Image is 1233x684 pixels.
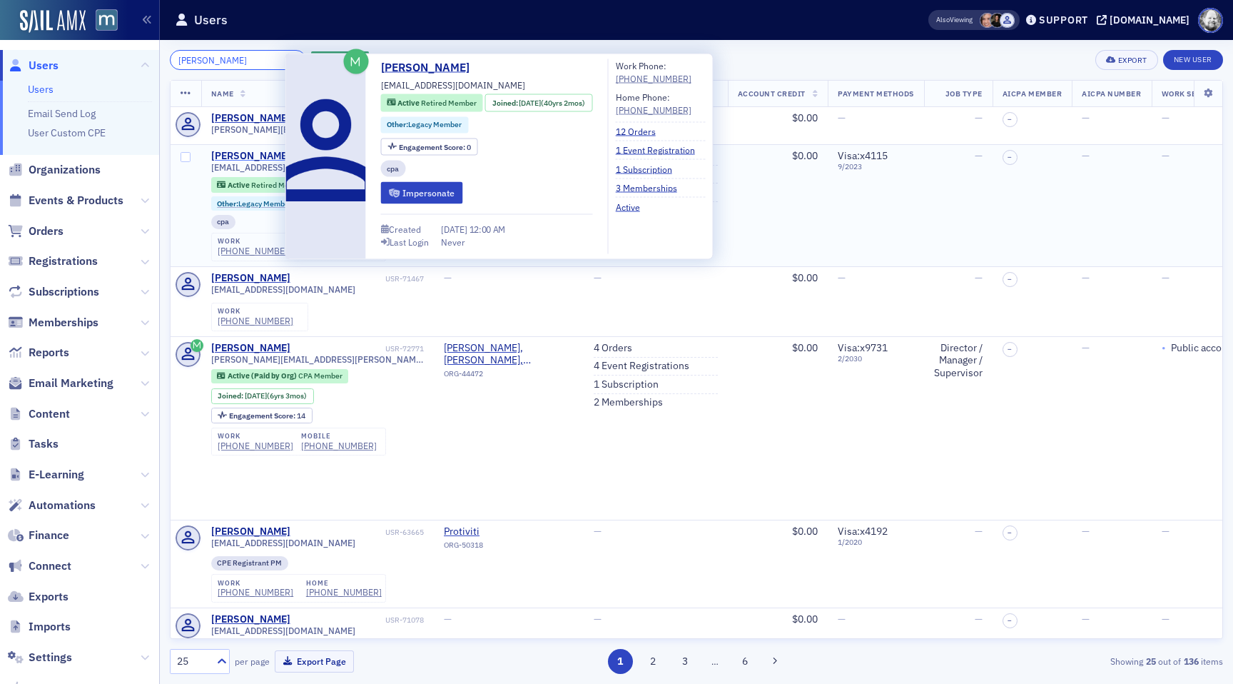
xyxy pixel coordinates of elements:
[8,528,69,543] a: Finance
[594,360,689,373] a: 4 Event Registrations
[399,143,471,151] div: 0
[8,376,113,391] a: Email Marketing
[217,199,292,208] a: Other:Legacy Member
[838,538,914,547] span: 1 / 2020
[29,436,59,452] span: Tasks
[838,354,914,363] span: 2 / 2030
[29,193,123,208] span: Events & Products
[1162,525,1169,538] span: —
[975,613,983,625] span: —
[381,182,463,204] button: Impersonate
[245,391,267,401] span: [DATE]
[29,253,98,269] span: Registrations
[838,111,846,124] span: —
[229,412,305,420] div: 14
[8,284,99,300] a: Subscriptions
[838,613,846,625] span: —
[306,579,382,588] div: home
[211,342,290,355] a: [PERSON_NAME]
[838,341,888,354] span: Visa : x9731
[1082,613,1090,625] span: —
[1162,111,1169,124] span: —
[211,89,234,99] span: Name
[275,650,354,673] button: Export Page
[381,94,483,112] div: Active: Active: Retired Member
[29,376,113,391] span: Email Marketing
[616,144,706,156] a: 1 Event Registration
[20,10,86,33] a: SailAMX
[975,111,983,124] span: —
[485,94,592,112] div: Joined: 1985-08-13 00:00:00
[211,556,289,570] div: CPE Registrant PM
[228,180,251,190] span: Active
[975,271,983,284] span: —
[936,15,950,24] div: Also
[616,125,666,138] a: 12 Orders
[441,223,470,234] span: [DATE]
[1082,111,1090,124] span: —
[29,558,71,574] span: Connect
[218,579,293,588] div: work
[218,432,293,441] div: work
[211,613,290,626] a: [PERSON_NAME]
[616,59,691,86] div: Work Phone:
[444,525,574,538] a: Protiviti
[218,441,293,451] a: [PHONE_NUMBER]
[444,342,574,367] a: [PERSON_NAME], [PERSON_NAME], [PERSON_NAME] & [PERSON_NAME], P.A. (Timonium, MD)
[673,649,698,674] button: 3
[8,498,96,513] a: Automations
[1198,8,1223,33] span: Profile
[8,193,123,208] a: Events & Products
[792,525,818,538] span: $0.00
[306,587,382,598] div: [PHONE_NUMBER]
[1082,525,1090,538] span: —
[594,613,602,625] span: —
[1008,528,1012,537] span: –
[177,654,208,669] div: 25
[218,246,293,256] a: [PHONE_NUMBER]
[211,525,290,538] div: [PERSON_NAME]
[1082,341,1090,354] span: —
[86,9,118,34] a: View Homepage
[975,525,983,538] span: —
[211,625,355,636] span: [EMAIL_ADDRESS][DOMAIN_NAME]
[29,589,68,605] span: Exports
[1008,115,1012,124] span: –
[1039,14,1088,26] div: Support
[980,13,995,28] span: Katie Foo
[838,525,888,538] span: Visa : x4192
[608,649,633,674] button: 1
[245,391,307,401] div: (6yrs 3mos)
[934,342,983,380] div: Director / Manager / Supervisor
[8,58,59,74] a: Users
[229,411,297,421] span: Engagement Score :
[444,540,574,555] div: ORG-50318
[29,345,69,361] span: Reports
[421,98,477,108] span: Retired Member
[1163,50,1223,70] a: New User
[1082,271,1090,284] span: —
[211,177,313,193] div: Active: Active: Retired Member
[293,274,424,283] div: USR-71467
[293,528,424,537] div: USR-63665
[96,9,118,31] img: SailAMX
[8,589,68,605] a: Exports
[29,650,72,665] span: Settings
[390,238,429,246] div: Last Login
[1097,15,1194,25] button: [DOMAIN_NAME]
[640,649,665,674] button: 2
[211,354,425,365] span: [PERSON_NAME][EMAIL_ADDRESS][PERSON_NAME][DOMAIN_NAME]
[293,615,424,625] div: USR-71078
[1118,56,1147,64] div: Export
[616,90,691,116] div: Home Phone:
[301,432,377,441] div: mobile
[211,150,290,163] div: [PERSON_NAME]
[211,272,290,285] div: [PERSON_NAME]
[387,97,476,109] a: Active Retired Member
[211,369,349,383] div: Active (Paid by Org): Active (Paid by Org): CPA Member
[838,162,914,171] span: 9 / 2023
[1162,613,1169,625] span: —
